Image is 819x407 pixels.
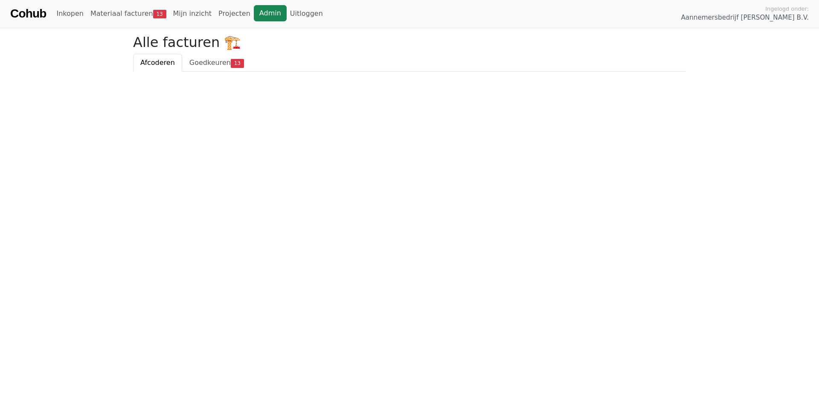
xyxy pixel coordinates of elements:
[254,5,287,21] a: Admin
[287,5,326,22] a: Uitloggen
[215,5,254,22] a: Projecten
[681,13,809,23] span: Aannemersbedrijf [PERSON_NAME] B.V.
[53,5,87,22] a: Inkopen
[189,59,231,67] span: Goedkeuren
[170,5,215,22] a: Mijn inzicht
[87,5,170,22] a: Materiaal facturen13
[133,54,182,72] a: Afcoderen
[133,34,686,50] h2: Alle facturen 🏗️
[231,59,244,67] span: 13
[10,3,46,24] a: Cohub
[153,10,166,18] span: 13
[182,54,251,72] a: Goedkeuren13
[140,59,175,67] span: Afcoderen
[765,5,809,13] span: Ingelogd onder:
